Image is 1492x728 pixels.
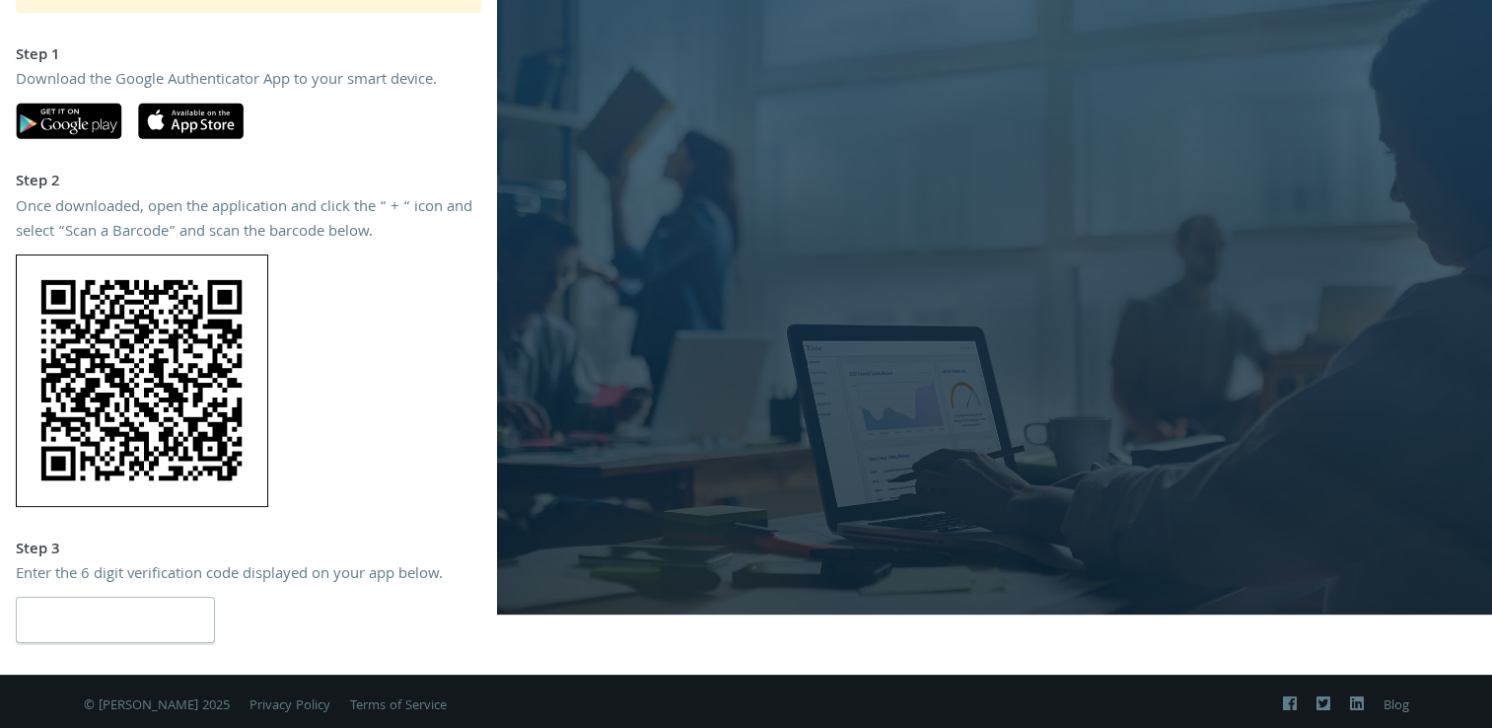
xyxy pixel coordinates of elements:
[16,196,481,247] div: Once downloaded, open the application and click the “ + “ icon and select “Scan a Barcode” and sc...
[84,695,230,717] span: © [PERSON_NAME] 2025
[249,695,330,717] a: Privacy Policy
[350,695,447,717] a: Terms of Service
[16,563,481,589] div: Enter the 6 digit verification code displayed on your app below.
[138,103,244,139] img: apple-app-store.svg
[16,538,60,563] strong: Step 3
[1384,695,1409,717] a: Blog
[16,255,268,507] img: kAAAAASUVORK5CYII=
[16,43,60,69] strong: Step 1
[16,69,481,95] div: Download the Google Authenticator App to your smart device.
[16,103,122,139] img: google-play.svg
[16,170,60,195] strong: Step 2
